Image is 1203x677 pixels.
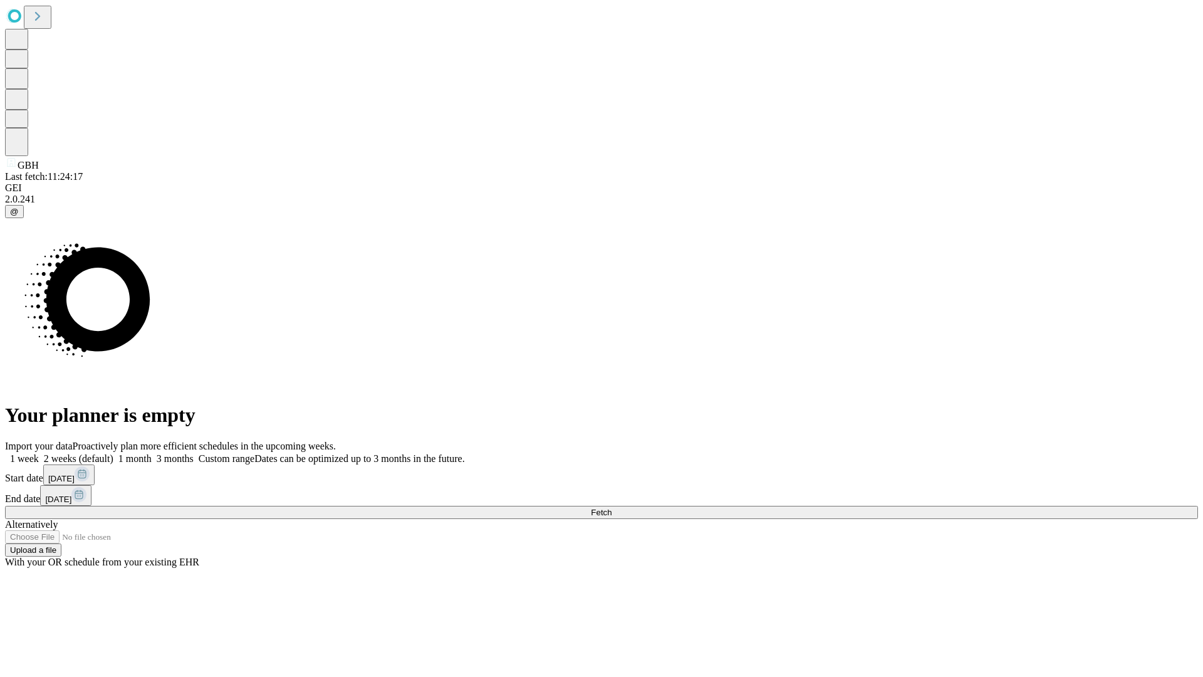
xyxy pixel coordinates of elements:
[5,506,1198,519] button: Fetch
[45,495,71,504] span: [DATE]
[5,543,61,557] button: Upload a file
[591,508,612,517] span: Fetch
[5,194,1198,205] div: 2.0.241
[40,485,91,506] button: [DATE]
[10,207,19,216] span: @
[5,404,1198,427] h1: Your planner is empty
[5,205,24,218] button: @
[5,171,83,182] span: Last fetch: 11:24:17
[254,453,464,464] span: Dates can be optimized up to 3 months in the future.
[10,453,39,464] span: 1 week
[157,453,194,464] span: 3 months
[5,182,1198,194] div: GEI
[18,160,39,171] span: GBH
[5,441,73,451] span: Import your data
[5,464,1198,485] div: Start date
[5,557,199,567] span: With your OR schedule from your existing EHR
[199,453,254,464] span: Custom range
[43,464,95,485] button: [DATE]
[44,453,113,464] span: 2 weeks (default)
[5,519,58,530] span: Alternatively
[48,474,75,483] span: [DATE]
[5,485,1198,506] div: End date
[73,441,336,451] span: Proactively plan more efficient schedules in the upcoming weeks.
[118,453,152,464] span: 1 month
